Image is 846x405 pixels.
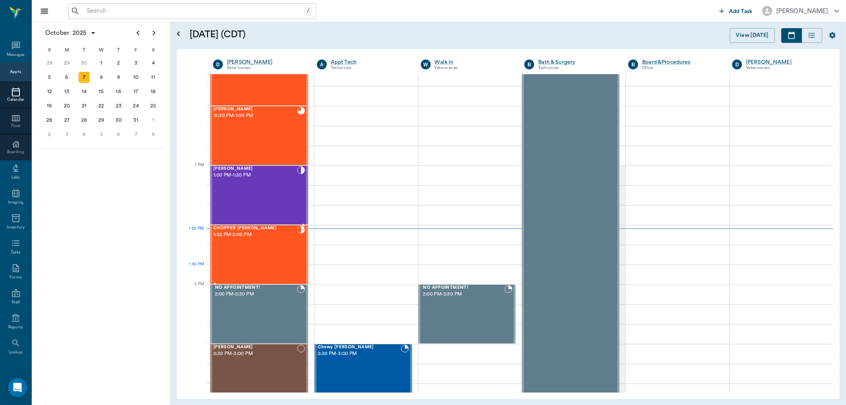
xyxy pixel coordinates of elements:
div: [PERSON_NAME] [746,58,824,66]
div: B [628,60,638,69]
div: Monday, November 3, 2025 [61,129,72,140]
div: Tasks [11,250,21,255]
div: W [93,44,110,56]
div: Wednesday, October 15, 2025 [96,86,107,97]
div: Sunday, October 19, 2025 [44,100,55,111]
div: Friday, October 10, 2025 [130,72,142,83]
div: Tuesday, November 4, 2025 [79,129,90,140]
div: Saturday, November 1, 2025 [148,115,159,126]
span: 1:00 PM - 1:30 PM [213,171,297,179]
div: B [524,60,534,69]
div: Saturday, October 25, 2025 [148,100,159,111]
div: Thursday, October 9, 2025 [113,72,124,83]
div: Reports [8,324,23,330]
span: 12:30 PM - 1:00 PM [213,112,297,120]
div: BOOKED, 2:00 PM - 2:30 PM [418,284,516,344]
span: 1:30 PM - 2:00 PM [213,231,297,239]
div: Sunday, October 26, 2025 [44,115,55,126]
div: Monday, October 13, 2025 [61,86,72,97]
div: Friday, October 31, 2025 [130,115,142,126]
div: T [110,44,127,56]
span: 2:30 PM - 3:00 PM [318,350,401,358]
div: Thursday, November 6, 2025 [113,129,124,140]
div: 2 PM [183,280,204,300]
div: Friday, October 17, 2025 [130,86,142,97]
div: M [58,44,76,56]
div: Staff [12,299,20,305]
div: Sunday, October 12, 2025 [44,86,55,97]
div: Forms [10,274,21,280]
div: Monday, October 20, 2025 [61,100,72,111]
div: Thursday, October 2, 2025 [113,58,124,69]
div: Friday, November 7, 2025 [130,129,142,140]
div: Sunday, October 5, 2025 [44,72,55,83]
span: 2:00 PM - 2:30 PM [215,290,297,298]
div: READY_TO_CHECKOUT, 12:30 PM - 1:00 PM [210,106,308,165]
div: READY_TO_CHECKOUT, 12:00 PM - 12:30 PM [210,46,308,106]
div: Technician [538,65,616,71]
div: Veterinarian [746,65,824,71]
div: Wednesday, October 1, 2025 [96,58,107,69]
div: [PERSON_NAME] [227,58,305,66]
button: Next page [146,25,162,41]
div: Wednesday, November 5, 2025 [96,129,107,140]
div: Veterinarian [227,65,305,71]
div: Thursday, October 23, 2025 [113,100,124,111]
span: 2:30 PM - 3:00 PM [213,350,297,358]
div: S [144,44,162,56]
div: A [317,60,327,69]
div: Saturday, November 8, 2025 [148,129,159,140]
div: F [127,44,145,56]
span: CHOPPER [PERSON_NAME] [213,226,297,231]
div: Tuesday, October 14, 2025 [79,86,90,97]
div: Inventory [7,225,25,230]
div: Sunday, November 2, 2025 [44,129,55,140]
button: View [DATE] [730,28,775,43]
div: Tuesday, October 21, 2025 [79,100,90,111]
div: D [732,60,742,69]
div: Wednesday, October 22, 2025 [96,100,107,111]
div: D [213,60,223,69]
a: Bath & Surgery [538,58,616,66]
div: BOOKED, 2:30 PM - 3:00 PM [315,344,412,403]
div: Open Intercom Messenger [8,378,27,397]
div: Monday, October 27, 2025 [61,115,72,126]
div: Thursday, October 16, 2025 [113,86,124,97]
div: W [421,60,431,69]
div: Friday, October 3, 2025 [130,58,142,69]
div: Labs [12,175,20,180]
div: Monday, October 6, 2025 [61,72,72,83]
span: 2:00 PM - 2:30 PM [423,290,505,298]
div: T [75,44,93,56]
button: Add Task [716,4,756,18]
div: / [304,6,313,16]
a: Appt Tech [331,58,409,66]
div: Saturday, October 11, 2025 [148,72,159,83]
div: CHECKED_IN, 1:00 PM - 1:30 PM [210,165,308,225]
span: [PERSON_NAME] [213,166,297,171]
div: CHECKED_IN, 1:30 PM - 2:00 PM [210,225,308,284]
div: Tuesday, September 30, 2025 [79,58,90,69]
span: 2025 [71,27,88,38]
div: Sunday, September 28, 2025 [44,58,55,69]
button: Close drawer [36,3,52,19]
div: Lookup [9,349,23,355]
div: Veterinarian [435,65,513,71]
div: Wednesday, October 8, 2025 [96,72,107,83]
div: BOOKED, 2:00 PM - 2:30 PM [210,284,308,344]
input: Search [83,6,304,17]
div: Tuesday, October 28, 2025 [79,115,90,126]
div: Messages [7,52,25,58]
div: Friday, October 24, 2025 [130,100,142,111]
div: Monday, September 29, 2025 [61,58,72,69]
div: NOT_CONFIRMED, 2:30 PM - 3:00 PM [210,344,308,403]
a: Board &Procedures [642,58,720,66]
div: Saturday, October 18, 2025 [148,86,159,97]
div: 1 PM [183,161,204,181]
div: Wednesday, October 29, 2025 [96,115,107,126]
span: NO APPOINTMENT! [423,285,505,290]
span: October [44,27,71,38]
